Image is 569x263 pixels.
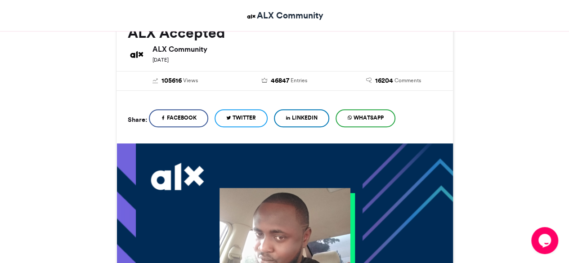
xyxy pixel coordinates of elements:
[128,45,146,63] img: ALX Community
[246,11,257,22] img: ALX Community
[274,109,329,127] a: LinkedIn
[128,114,147,125] h5: Share:
[346,76,442,86] a: 16204 Comments
[336,109,395,127] a: WhatsApp
[128,25,442,41] h2: ALX Accepted
[291,76,307,85] span: Entries
[271,76,289,86] span: 46847
[354,114,384,122] span: WhatsApp
[375,76,393,86] span: 16204
[152,57,169,63] small: [DATE]
[152,45,442,53] h6: ALX Community
[292,114,318,122] span: LinkedIn
[394,76,421,85] span: Comments
[149,109,208,127] a: Facebook
[246,9,323,22] a: ALX Community
[237,76,332,86] a: 46847 Entries
[531,227,560,254] iframe: chat widget
[215,109,268,127] a: Twitter
[233,114,256,122] span: Twitter
[183,76,198,85] span: Views
[167,114,197,122] span: Facebook
[128,76,224,86] a: 105616 Views
[161,76,182,86] span: 105616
